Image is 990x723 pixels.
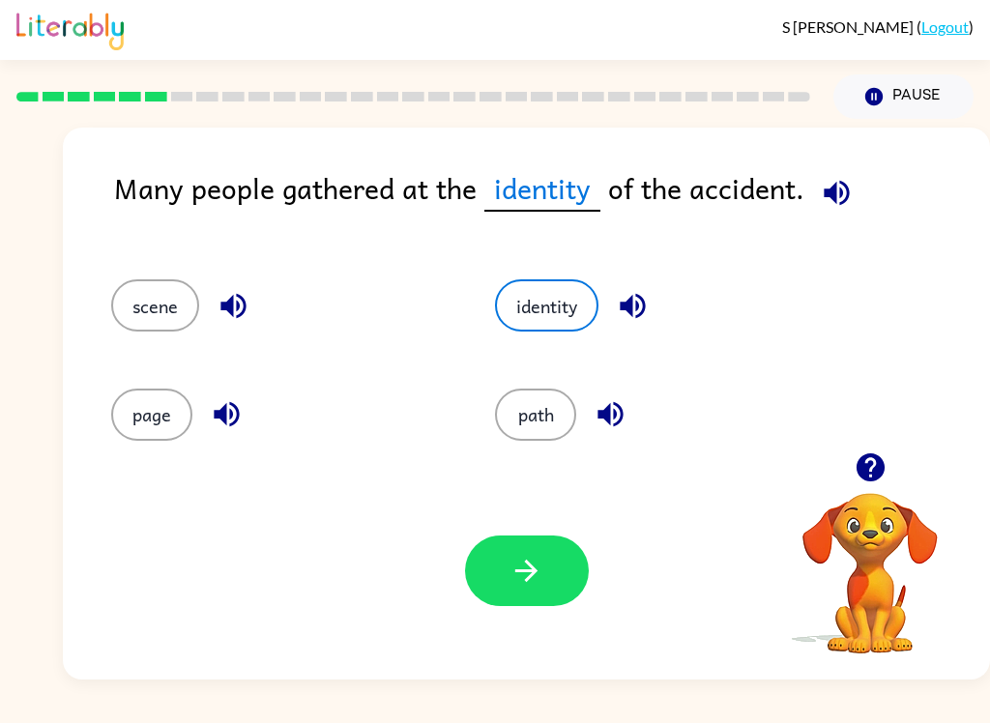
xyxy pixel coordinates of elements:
[111,279,199,332] button: scene
[495,279,598,332] button: identity
[773,463,967,656] video: Your browser must support playing .mp4 files to use Literably. Please try using another browser.
[495,389,576,441] button: path
[111,389,192,441] button: page
[484,166,600,212] span: identity
[782,17,917,36] span: S [PERSON_NAME]
[833,74,974,119] button: Pause
[114,166,990,241] div: Many people gathered at the of the accident.
[782,17,974,36] div: ( )
[921,17,969,36] a: Logout
[16,8,124,50] img: Literably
